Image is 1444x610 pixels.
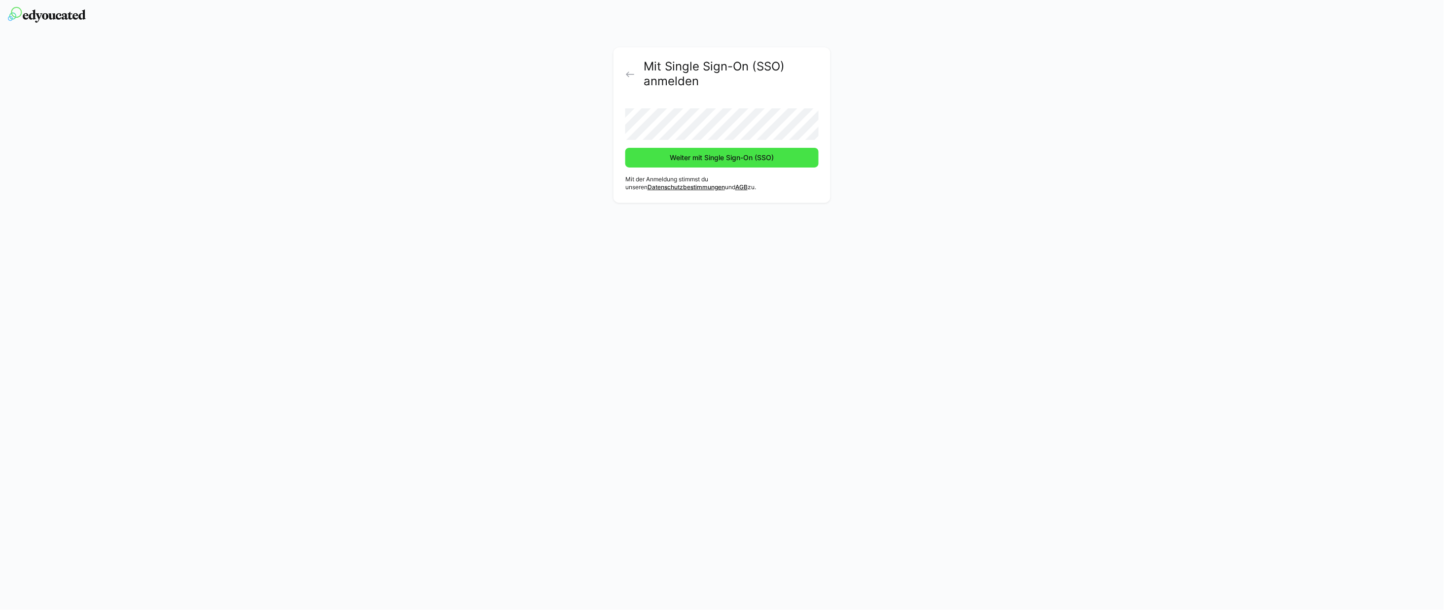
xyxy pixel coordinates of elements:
[644,59,819,89] h2: Mit Single Sign-On (SSO) anmelden
[8,7,86,23] img: edyoucated
[625,175,819,191] p: Mit der Anmeldung stimmst du unseren und zu.
[625,148,819,168] button: Weiter mit Single Sign-On (SSO)
[648,183,725,191] a: Datenschutzbestimmungen
[669,153,776,163] span: Weiter mit Single Sign-On (SSO)
[735,183,748,191] a: AGB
